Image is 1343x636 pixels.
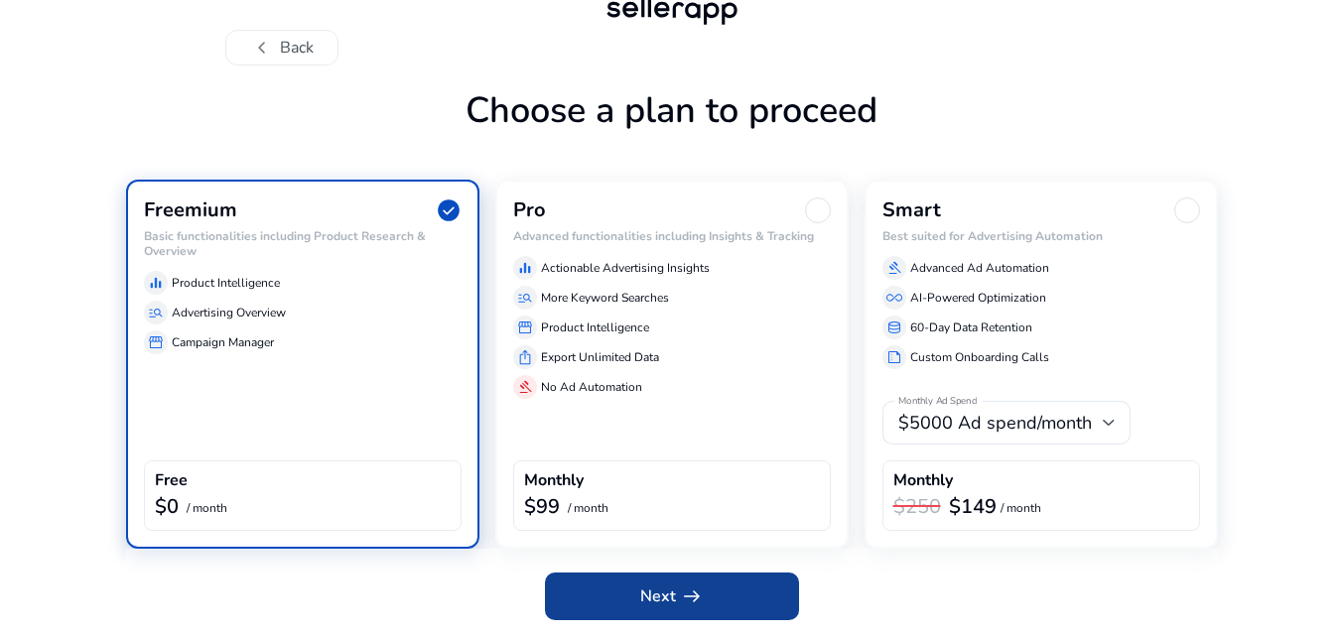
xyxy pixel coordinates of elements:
[541,289,669,307] p: More Keyword Searches
[172,274,280,292] p: Product Intelligence
[541,318,649,336] p: Product Intelligence
[517,319,533,335] span: storefront
[910,259,1049,277] p: Advanced Ad Automation
[910,289,1046,307] p: AI-Powered Optimization
[155,471,188,490] h4: Free
[513,229,831,243] h6: Advanced functionalities including Insights & Tracking
[524,493,560,520] b: $99
[886,260,902,276] span: gavel
[541,259,710,277] p: Actionable Advertising Insights
[172,304,286,321] p: Advertising Overview
[898,411,1092,435] span: $5000 Ad spend/month
[225,30,338,65] button: chevron_leftBack
[187,502,227,515] p: / month
[882,198,941,222] h3: Smart
[524,471,584,490] h4: Monthly
[886,290,902,306] span: all_inclusive
[886,319,902,335] span: database
[155,493,179,520] b: $0
[949,493,997,520] b: $149
[910,348,1049,366] p: Custom Onboarding Calls
[640,584,704,608] span: Next
[144,198,237,222] h3: Freemium
[886,349,902,365] span: summarize
[898,395,977,409] mat-label: Monthly Ad Spend
[250,36,274,60] span: chevron_left
[568,502,608,515] p: / month
[126,89,1218,180] h1: Choose a plan to proceed
[910,318,1032,336] p: 60-Day Data Retention
[882,229,1200,243] h6: Best suited for Advertising Automation
[893,495,941,519] h3: $250
[545,572,799,620] button: Nextarrow_right_alt
[893,471,953,490] h4: Monthly
[680,584,704,608] span: arrow_right_alt
[517,290,533,306] span: manage_search
[517,260,533,276] span: equalizer
[1001,502,1041,515] p: / month
[436,197,462,223] span: check_circle
[513,198,546,222] h3: Pro
[172,333,274,351] p: Campaign Manager
[517,379,533,395] span: gavel
[148,305,164,320] span: manage_search
[517,349,533,365] span: ios_share
[144,229,462,258] h6: Basic functionalities including Product Research & Overview
[148,334,164,350] span: storefront
[541,348,659,366] p: Export Unlimited Data
[541,378,642,396] p: No Ad Automation
[148,275,164,291] span: equalizer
